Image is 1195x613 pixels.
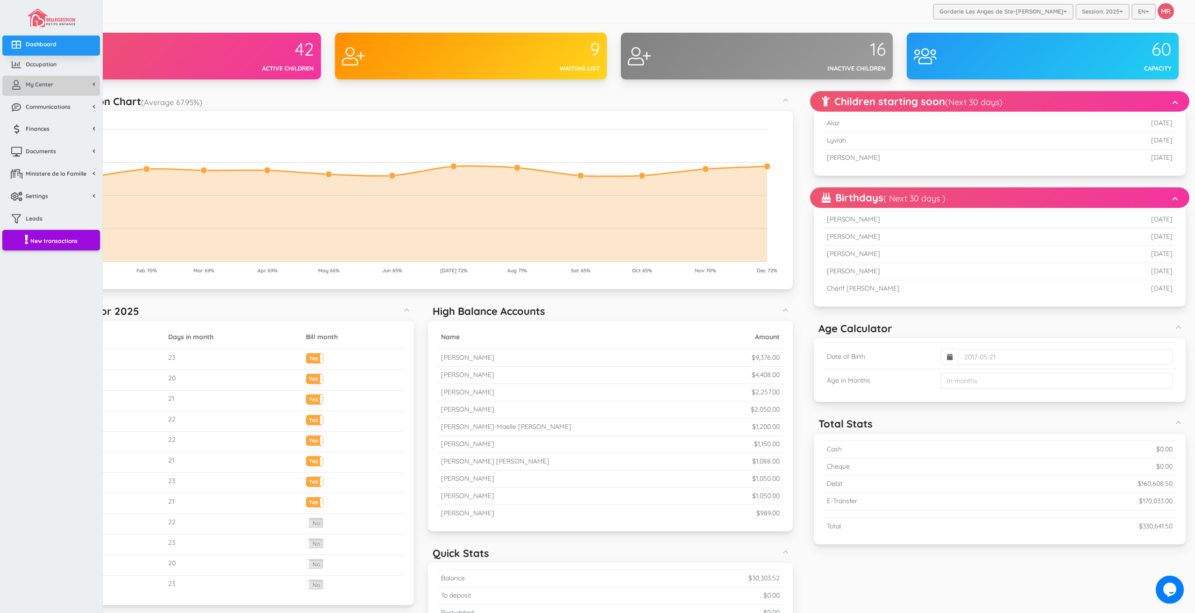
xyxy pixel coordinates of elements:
[58,349,164,370] td: January
[752,422,780,431] small: $1,200.00
[164,391,302,411] td: 21
[941,373,1173,389] input: In months
[1062,115,1176,132] td: [DATE]
[822,192,946,203] h5: Birthdays
[1083,246,1176,263] td: [DATE]
[989,518,1176,535] td: $330,641.50
[715,334,780,341] h5: Amount
[613,570,783,587] td: $30,303.52
[989,458,1176,475] td: $0.00
[306,456,323,463] label: Yes
[164,514,302,535] td: 22
[2,143,100,163] a: Documents
[823,345,937,369] td: Date of Birth
[58,535,164,555] td: October
[164,370,302,391] td: 20
[2,230,100,251] a: New transactions
[26,170,86,178] span: Ministere de la Famille
[164,473,302,493] td: 23
[58,555,164,576] td: November
[2,210,100,230] a: Leads
[58,432,164,452] td: May
[2,120,100,140] a: Finances
[754,440,780,448] small: $1,150.00
[306,477,323,484] label: Yes
[164,349,302,370] td: 23
[945,97,1003,107] small: (Next 30 days)
[751,405,780,413] small: $2,050.00
[58,411,164,432] td: April
[756,509,780,517] small: $989.00
[823,492,989,510] td: E-Transfer
[136,267,157,274] tspan: Feb 70%
[306,580,323,589] label: No
[164,535,302,555] td: 23
[441,457,549,465] small: [PERSON_NAME] [PERSON_NAME]
[164,555,302,576] td: 20
[318,267,340,274] tspan: May 66%
[823,441,989,458] td: Cash
[752,474,780,483] small: $1,050.00
[26,125,50,133] span: Finances
[54,96,202,107] h5: Occupation Chart
[433,306,545,317] h5: High Balance Accounts
[441,388,494,396] small: [PERSON_NAME]
[306,354,323,361] label: Yes
[58,452,164,473] td: June
[58,391,164,411] td: March
[58,370,164,391] td: February
[168,334,299,341] h5: Days in month
[757,40,886,59] div: 16
[823,115,1062,132] td: Alaz
[818,418,873,429] h5: Total Stats
[26,147,56,155] span: Documents
[752,388,780,396] small: $2,257.00
[823,246,1083,263] td: [PERSON_NAME]
[1083,228,1176,246] td: [DATE]
[441,474,494,483] small: [PERSON_NAME]
[632,267,652,274] tspan: Oct 65%
[193,267,214,274] tspan: Mar 69%
[823,518,989,535] td: Total
[58,493,164,514] td: August
[989,441,1176,458] td: $0.00
[306,395,323,402] label: Yes
[823,150,1062,166] td: [PERSON_NAME]
[26,40,57,48] span: Dashboard
[382,267,402,274] tspan: Jun 65%
[27,8,75,27] img: image
[818,323,892,334] h5: Age Calculator
[958,349,1173,365] input: 2017-05-21
[58,473,164,493] td: July
[26,103,71,111] span: Communications
[752,457,780,465] small: $1,088.00
[433,548,489,559] h5: Quick Stats
[437,570,613,587] td: Balance
[989,492,1176,510] td: $170,033.00
[571,267,590,274] tspan: Set 65%
[471,40,600,59] div: 9
[752,353,780,362] small: $9,376.00
[757,267,777,274] tspan: Dec 72%
[306,415,323,422] label: Yes
[2,36,100,56] a: Dashboard
[441,492,494,500] small: [PERSON_NAME]
[164,452,302,473] td: 21
[823,132,1062,150] td: Lyviah
[823,263,1083,280] td: [PERSON_NAME]
[752,492,780,500] small: $1,050.00
[823,228,1083,246] td: [PERSON_NAME]
[2,187,100,207] a: Settings
[441,371,494,379] small: [PERSON_NAME]
[164,432,302,452] td: 22
[1062,150,1176,166] td: [DATE]
[441,353,494,362] small: [PERSON_NAME]
[441,422,571,431] small: [PERSON_NAME]-Maelle [PERSON_NAME]
[823,211,1083,228] td: [PERSON_NAME]
[26,60,57,68] span: Occupation
[306,559,323,569] label: No
[26,214,43,222] span: Leads
[823,458,989,475] td: Cheque
[1083,211,1176,228] td: [DATE]
[441,440,494,448] small: [PERSON_NAME]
